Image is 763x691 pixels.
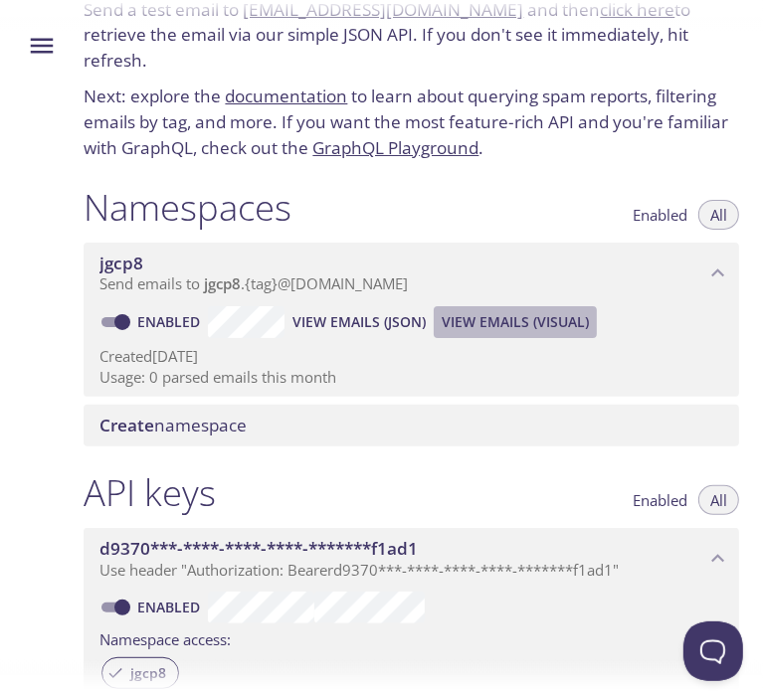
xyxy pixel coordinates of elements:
button: All [698,485,739,515]
div: Create namespace [84,405,739,446]
p: Next: explore the to learn about querying spam reports, filtering emails by tag, and more. If you... [84,84,739,160]
button: All [698,200,739,230]
span: jgcp8 [99,252,143,274]
span: namespace [99,414,247,436]
span: jgcp8 [204,273,241,293]
button: Enabled [621,200,699,230]
p: Usage: 0 parsed emails this month [99,367,723,388]
span: Send emails to . {tag} @[DOMAIN_NAME] [99,273,408,293]
a: GraphQL Playground [312,136,478,159]
h1: Namespaces [84,185,291,230]
div: jgcp8 namespace [84,243,739,304]
span: View Emails (Visual) [442,310,589,334]
a: Enabled [134,312,208,331]
button: View Emails (Visual) [434,306,597,338]
span: Create [99,414,154,436]
a: Enabled [134,598,208,616]
span: View Emails (JSON) [292,310,426,334]
button: Menu [16,20,68,72]
button: Enabled [621,485,699,515]
label: Namespace access: [99,623,231,652]
p: Created [DATE] [99,346,723,367]
button: View Emails (JSON) [285,306,434,338]
h1: API keys [84,470,216,515]
div: jgcp8 [101,657,179,689]
a: documentation [225,85,347,107]
iframe: Help Scout Beacon - Open [683,621,743,681]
